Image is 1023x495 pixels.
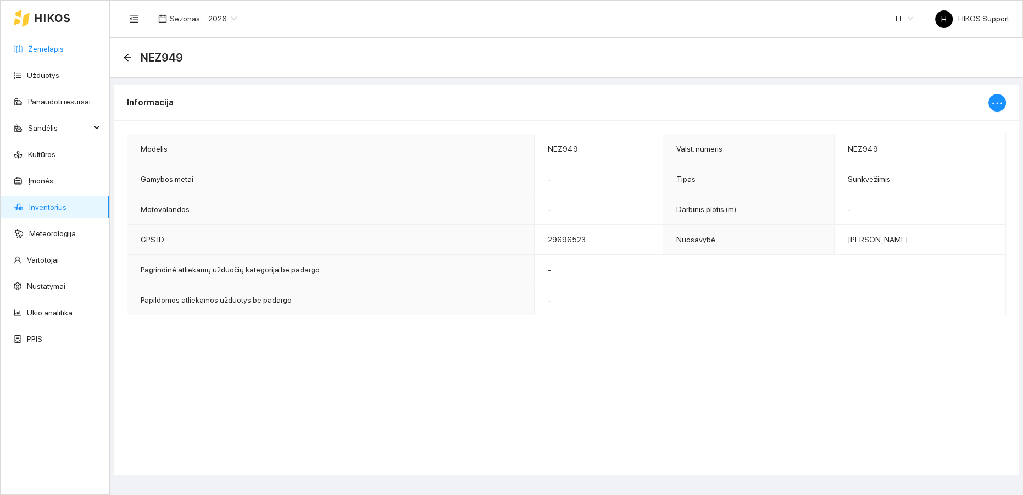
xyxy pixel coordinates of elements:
[141,144,168,153] span: Modelis
[141,49,183,66] span: NEZ949
[935,14,1009,23] span: HIKOS Support
[208,10,237,27] span: 2026
[548,235,586,244] span: 29696523
[28,97,91,106] a: Panaudoti resursai
[548,265,551,274] span: -
[141,235,164,244] span: GPS ID
[988,94,1006,112] button: ellipsis
[848,235,908,244] span: [PERSON_NAME]
[548,205,551,214] span: -
[28,150,55,159] a: Kultūros
[28,117,91,139] span: Sandėlis
[676,235,715,244] span: Nuosavybė
[27,308,73,317] a: Ūkio analitika
[27,282,65,291] a: Nustatymai
[141,175,193,183] span: Gamybos metai
[896,10,913,27] span: LT
[123,8,145,30] button: menu-fold
[676,175,696,183] span: Tipas
[848,175,891,183] span: Sunkvežimis
[548,296,551,304] span: -
[676,205,736,214] span: Darbinis plotis (m)
[28,176,53,185] a: Įmonės
[141,205,190,214] span: Motovalandos
[123,53,132,63] div: Atgal
[141,296,292,304] span: Papildomos atliekamos užduotys be padargo
[123,53,132,62] span: arrow-left
[158,14,167,23] span: calendar
[170,13,202,25] span: Sezonas :
[848,144,878,153] span: NEZ949
[141,265,320,274] span: Pagrindinė atliekamų užduočių kategorija be padargo
[28,45,64,53] a: Žemėlapis
[27,335,42,343] a: PPIS
[676,144,722,153] span: Valst. numeris
[127,87,988,118] div: Informacija
[548,144,578,153] span: NEZ949
[941,10,947,28] span: H
[27,71,59,80] a: Užduotys
[29,203,66,212] a: Inventorius
[27,255,59,264] a: Vartotojai
[129,14,139,24] span: menu-fold
[848,205,851,214] span: -
[29,229,76,238] a: Meteorologija
[548,175,551,183] span: -
[991,97,1004,112] span: ellipsis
